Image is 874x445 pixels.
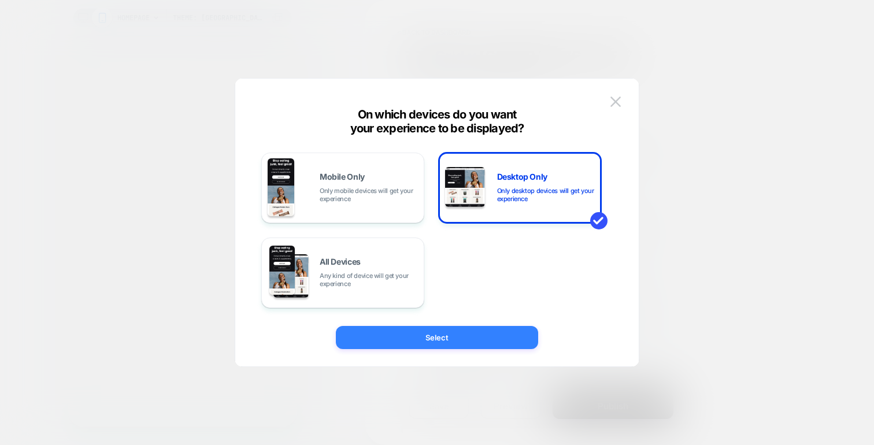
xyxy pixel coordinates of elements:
img: close [610,97,621,106]
span: Only desktop devices will get your experience [497,187,595,203]
span: Any kind of device will get your experience [320,272,418,288]
span: Desktop Only [497,173,547,181]
span: On which devices do you want your experience to be displayed? [350,107,524,135]
span: Only mobile devices will get your experience [320,187,418,203]
button: Select [336,326,538,349]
